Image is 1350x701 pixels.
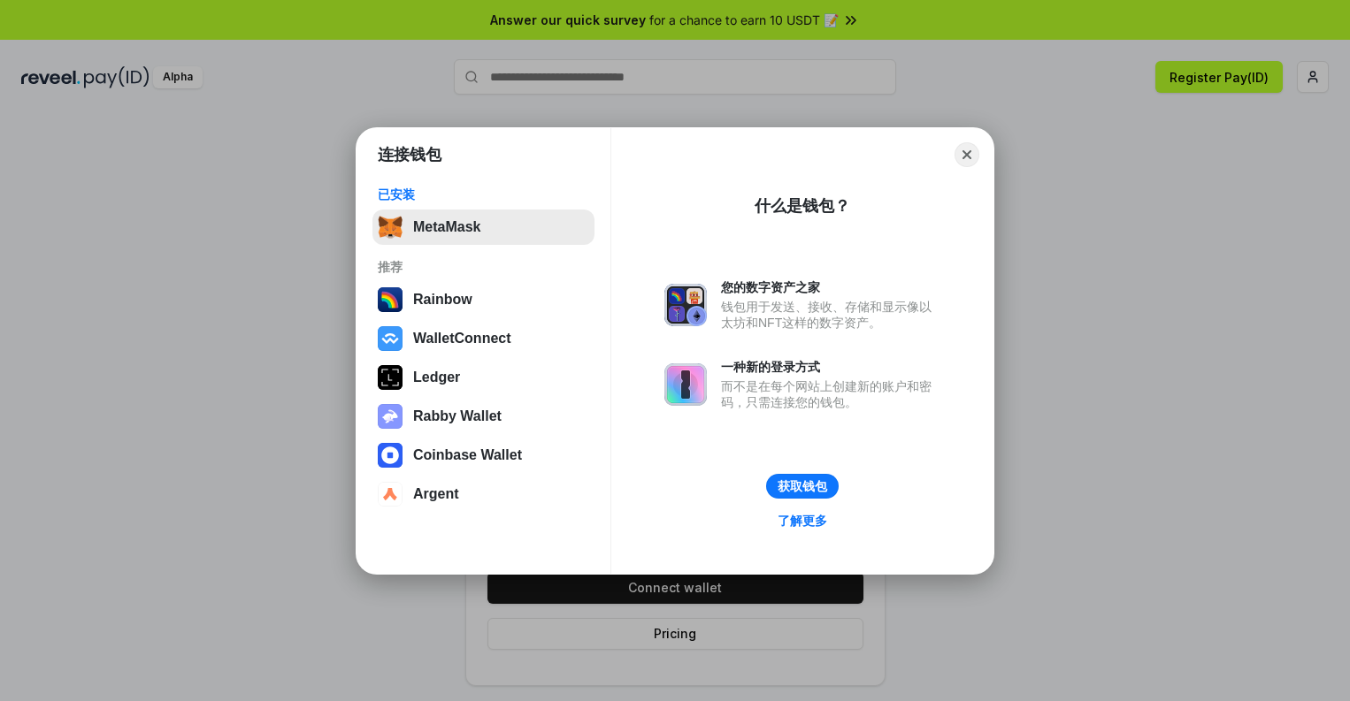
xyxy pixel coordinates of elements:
div: Rainbow [413,292,472,308]
div: 已安装 [378,187,589,202]
div: 而不是在每个网站上创建新的账户和密码，只需连接您的钱包。 [721,378,940,410]
div: Ledger [413,370,460,385]
button: Coinbase Wallet [372,438,594,473]
div: 推荐 [378,259,589,275]
h1: 连接钱包 [378,144,441,165]
button: Close [955,142,979,167]
div: Argent [413,486,459,502]
img: svg+xml,%3Csvg%20fill%3D%22none%22%20height%3D%2233%22%20viewBox%3D%220%200%2035%2033%22%20width%... [378,215,403,240]
img: svg+xml,%3Csvg%20width%3D%22120%22%20height%3D%22120%22%20viewBox%3D%220%200%20120%20120%22%20fil... [378,287,403,312]
button: Argent [372,476,594,512]
button: WalletConnect [372,321,594,356]
img: svg+xml,%3Csvg%20xmlns%3D%22http%3A%2F%2Fwww.w3.org%2F2000%2Fsvg%22%20fill%3D%22none%22%20viewBox... [664,363,707,406]
div: WalletConnect [413,331,511,347]
div: 获取钱包 [778,478,827,494]
button: Rainbow [372,282,594,317]
img: svg+xml,%3Csvg%20width%3D%2228%22%20height%3D%2228%22%20viewBox%3D%220%200%2028%2028%22%20fill%3D... [378,443,403,468]
button: Rabby Wallet [372,399,594,434]
div: Rabby Wallet [413,408,502,424]
button: MetaMask [372,210,594,245]
img: svg+xml,%3Csvg%20width%3D%2228%22%20height%3D%2228%22%20viewBox%3D%220%200%2028%2028%22%20fill%3D... [378,326,403,351]
div: 了解更多 [778,513,827,529]
img: svg+xml,%3Csvg%20xmlns%3D%22http%3A%2F%2Fwww.w3.org%2F2000%2Fsvg%22%20fill%3D%22none%22%20viewBox... [378,404,403,429]
img: svg+xml,%3Csvg%20width%3D%2228%22%20height%3D%2228%22%20viewBox%3D%220%200%2028%2028%22%20fill%3D... [378,482,403,507]
div: 钱包用于发送、接收、存储和显示像以太坊和NFT这样的数字资产。 [721,299,940,331]
div: 您的数字资产之家 [721,279,940,295]
div: 什么是钱包？ [755,195,850,217]
div: MetaMask [413,219,480,235]
a: 了解更多 [767,509,838,532]
button: Ledger [372,360,594,395]
div: 一种新的登录方式 [721,359,940,375]
img: svg+xml,%3Csvg%20xmlns%3D%22http%3A%2F%2Fwww.w3.org%2F2000%2Fsvg%22%20fill%3D%22none%22%20viewBox... [664,284,707,326]
button: 获取钱包 [766,474,839,499]
div: Coinbase Wallet [413,447,522,463]
img: svg+xml,%3Csvg%20xmlns%3D%22http%3A%2F%2Fwww.w3.org%2F2000%2Fsvg%22%20width%3D%2228%22%20height%3... [378,365,403,390]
